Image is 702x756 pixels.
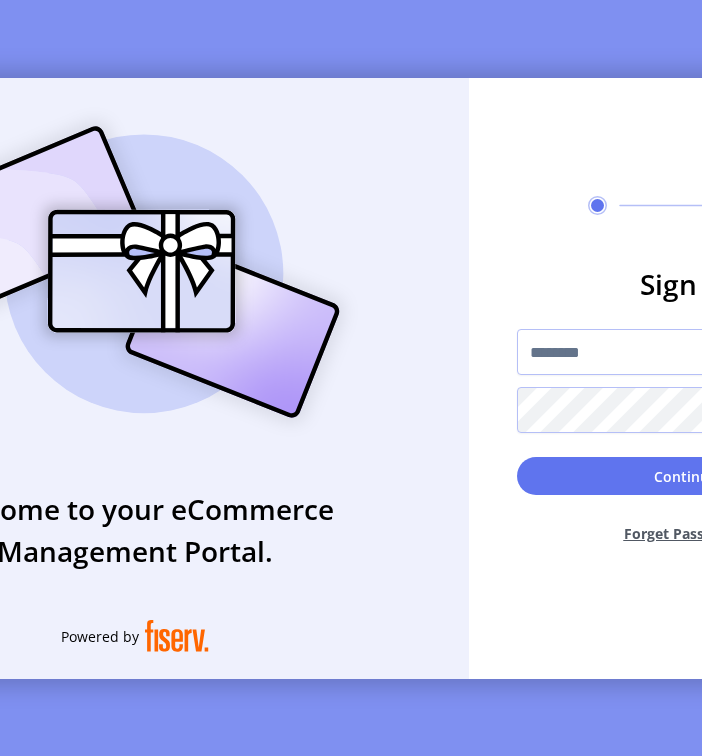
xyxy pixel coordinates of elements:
span: Powered by [61,626,139,647]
